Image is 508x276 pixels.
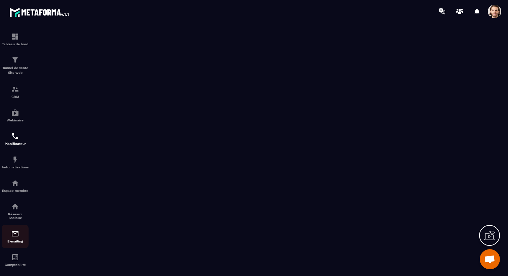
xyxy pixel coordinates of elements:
img: formation [11,85,19,93]
div: Ouvrir le chat [480,249,500,269]
a: accountantaccountantComptabilité [2,248,29,272]
p: Comptabilité [2,263,29,267]
img: automations [11,156,19,164]
img: formation [11,33,19,41]
p: E-mailing [2,239,29,243]
a: schedulerschedulerPlanificateur [2,127,29,151]
p: Réseaux Sociaux [2,212,29,220]
img: formation [11,56,19,64]
p: CRM [2,95,29,99]
img: automations [11,109,19,117]
img: social-network [11,203,19,211]
p: Webinaire [2,118,29,122]
img: accountant [11,253,19,261]
p: Planificateur [2,142,29,146]
a: automationsautomationsWebinaire [2,104,29,127]
p: Tableau de bord [2,42,29,46]
a: automationsautomationsAutomatisations [2,151,29,174]
img: scheduler [11,132,19,140]
a: formationformationTableau de bord [2,27,29,51]
img: logo [9,6,70,18]
a: automationsautomationsEspace membre [2,174,29,198]
a: formationformationTunnel de vente Site web [2,51,29,80]
p: Tunnel de vente Site web [2,66,29,75]
p: Espace membre [2,189,29,192]
img: automations [11,179,19,187]
p: Automatisations [2,165,29,169]
a: emailemailE-mailing [2,225,29,248]
a: social-networksocial-networkRéseaux Sociaux [2,198,29,225]
a: formationformationCRM [2,80,29,104]
img: email [11,230,19,238]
